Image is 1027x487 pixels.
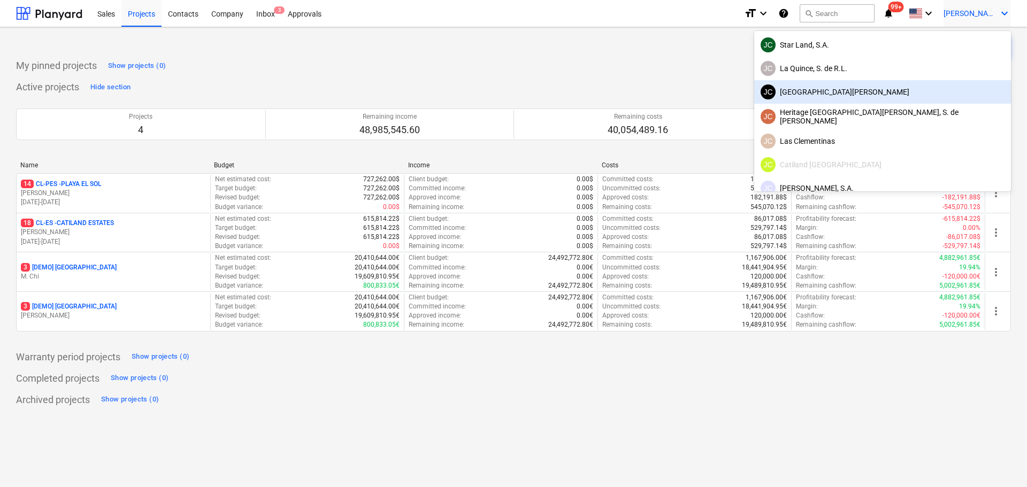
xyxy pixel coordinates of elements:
[763,137,772,145] span: JC
[763,160,772,169] span: JC
[761,61,776,76] div: Javier Cattan
[761,109,776,124] div: Javier Cattan
[761,181,1005,196] div: [PERSON_NAME], S.A.
[974,436,1027,487] iframe: Chat Widget
[761,61,1005,76] div: La Quince, S. de R.L.
[761,37,776,52] div: Javier Cattan
[763,184,772,192] span: JC
[761,108,1005,125] div: Heritage [GEOGRAPHIC_DATA][PERSON_NAME], S. de [PERSON_NAME]
[763,41,772,49] span: JC
[763,112,772,121] span: JC
[761,157,776,172] div: Javier Cattan
[761,181,776,196] div: Javier Cattan
[761,37,1005,52] div: Star Land, S.A.
[763,88,772,96] span: JC
[761,134,1005,149] div: Las Clementinas
[761,84,776,99] div: Javier Cattan
[761,134,776,149] div: Javier Cattan
[761,84,1005,99] div: [GEOGRAPHIC_DATA][PERSON_NAME]
[763,64,772,73] span: JC
[761,157,1005,172] div: Catiland [GEOGRAPHIC_DATA]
